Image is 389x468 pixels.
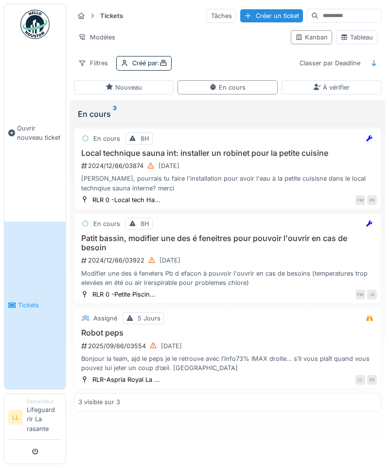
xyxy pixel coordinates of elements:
[207,9,236,23] div: Tâches
[106,83,142,92] div: Nouveau
[158,59,167,67] span: :
[295,33,328,42] div: Kanban
[92,195,160,205] div: RLR 0 -Local tech Ha...
[80,160,377,172] div: 2024/12/66/03874
[340,33,373,42] div: Tableau
[74,56,112,70] div: Filtres
[74,30,120,44] div: Modèles
[18,300,62,310] span: Tickets
[367,195,377,205] div: PD
[8,410,23,425] li: LL
[92,375,160,384] div: RLR-Aspria Royal La ...
[80,340,377,352] div: 2025/09/66/03554
[355,375,365,385] div: LL
[367,375,377,385] div: PD
[8,398,62,440] a: LL DemandeurLifeguard rlr La rasante
[159,161,179,170] div: [DATE]
[240,9,303,22] div: Créer un ticket
[80,254,377,266] div: 2024/12/66/03922
[78,234,377,252] h3: Patit bassin, modifier une des é feneitres pour pouvoir l'ouvrir en cas de besoin
[96,11,127,20] strong: Tickets
[4,44,66,222] a: Ouvrir nouveau ticket
[78,269,377,287] div: Modifier une des é feneters Pb d efacon à pouvoir l'ouvrir en cas de besoins (temperatures trop e...
[161,341,182,351] div: [DATE]
[92,290,156,299] div: RLR 0 -Petite Piscin...
[159,256,180,265] div: [DATE]
[20,10,50,39] img: Badge_color-CXgf-gQk.svg
[141,219,149,228] div: 8H
[17,124,62,142] span: Ouvrir nouveau ticket
[78,108,377,120] div: En cours
[27,398,62,437] li: Lifeguard rlr La rasante
[93,219,120,228] div: En cours
[113,108,117,120] sup: 3
[355,290,365,300] div: FM
[78,328,377,337] h3: Robot peps
[313,83,350,92] div: À vérifier
[132,58,167,68] div: Créé par
[4,222,66,389] a: Tickets
[295,56,365,70] div: Classer par Deadline
[138,314,160,323] div: 5 Jours
[93,134,120,143] div: En cours
[209,83,246,92] div: En cours
[78,174,377,192] div: [PERSON_NAME], pourrais tu faire l'installation pour avoir l'eau à la petite cuisisne dans le loc...
[78,397,120,407] div: 3 visible sur 3
[78,149,377,158] h3: Local technique sauna int: installer un robinet pour la petite cuisine
[78,354,377,373] div: Bonjour la team, ajd le peps je le retrouve avec l’info73% IMAX droite… s’il vous plaît quand vou...
[27,398,62,405] div: Demandeur
[141,134,149,143] div: 8H
[93,314,117,323] div: Assigné
[355,195,365,205] div: FM
[367,290,377,300] div: JS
